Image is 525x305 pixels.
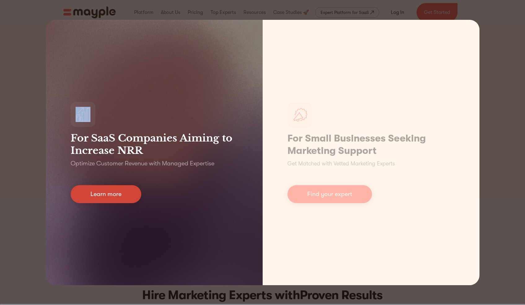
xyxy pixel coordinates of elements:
[287,159,395,168] p: Get Matched with Vetted Marketing Experts
[71,132,238,157] h3: For SaaS Companies Aiming to Increase NRR
[71,185,141,203] a: Learn more
[71,159,214,168] p: Optimize Customer Revenue with Managed Expertise
[287,132,455,157] h1: For Small Businesses Seeking Marketing Support
[287,185,372,203] a: Find your expert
